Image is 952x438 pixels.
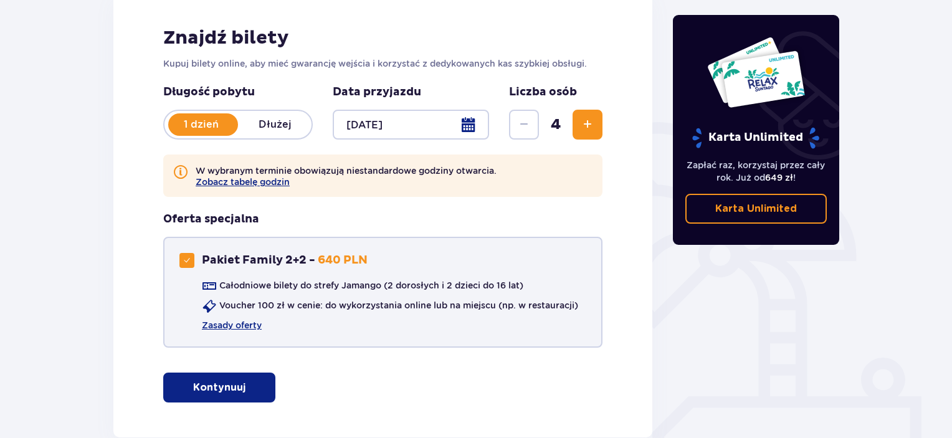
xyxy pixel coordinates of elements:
[573,110,602,140] button: Zwiększ
[196,177,290,187] button: Zobacz tabelę godzin
[765,173,793,183] span: 649 zł
[238,118,312,131] p: Dłużej
[685,159,827,184] p: Zapłać raz, korzystaj przez cały rok. Już od !
[163,26,602,50] h2: Znajdź bilety
[196,164,497,187] p: W wybranym terminie obowiązują niestandardowe godziny otwarcia.
[715,202,797,216] p: Karta Unlimited
[193,381,245,394] p: Kontynuuj
[219,299,578,312] p: Voucher 100 zł w cenie: do wykorzystania online lub na miejscu (np. w restauracji)
[333,85,421,100] p: Data przyjazdu
[691,127,821,149] p: Karta Unlimited
[163,85,313,100] p: Długość pobytu
[163,373,275,402] button: Kontynuuj
[219,279,523,292] p: Całodniowe bilety do strefy Jamango (2 dorosłych i 2 dzieci do 16 lat)
[509,110,539,140] button: Zmniejsz
[163,212,259,227] h3: Oferta specjalna
[541,115,570,134] span: 4
[202,253,315,268] p: Pakiet Family 2+2 -
[685,194,827,224] a: Karta Unlimited
[318,253,368,268] p: 640 PLN
[163,57,602,70] p: Kupuj bilety online, aby mieć gwarancję wejścia i korzystać z dedykowanych kas szybkiej obsługi.
[509,85,577,100] p: Liczba osób
[202,319,262,331] a: Zasady oferty
[164,118,238,131] p: 1 dzień
[707,36,806,108] img: Dwie karty całoroczne do Suntago z napisem 'UNLIMITED RELAX', na białym tle z tropikalnymi liśćmi...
